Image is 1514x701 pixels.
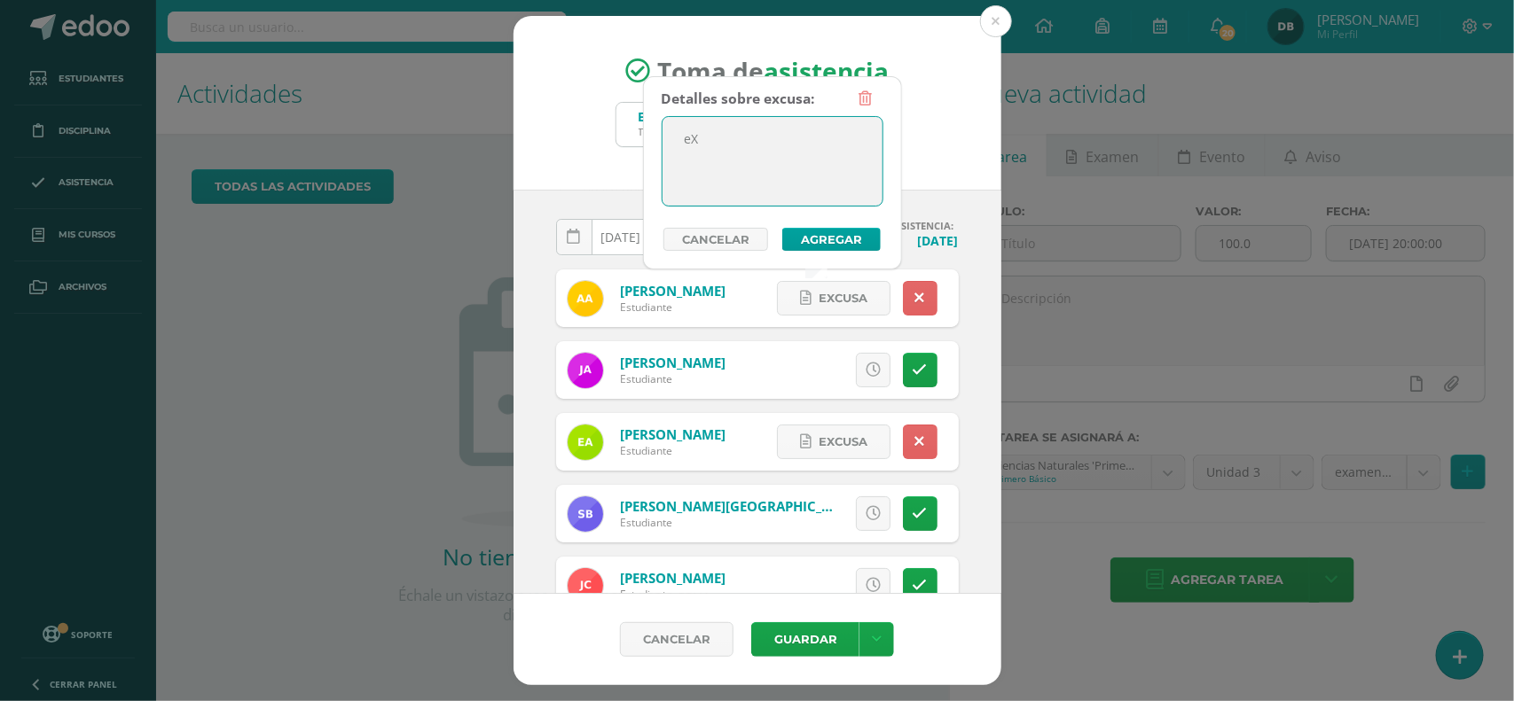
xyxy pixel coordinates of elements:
[620,443,726,458] div: Estudiante
[639,108,825,125] div: Emprendimiento para la Productividad
[620,282,726,300] a: [PERSON_NAME]
[620,300,726,315] div: Estudiante
[568,353,603,388] img: 3d57d3ff54951a5095633ef27f9ced1d.png
[639,125,825,138] div: Tercero Básico 'Tercero Básico A'
[620,371,726,386] div: Estudiante
[620,622,733,657] a: Cancelar
[620,515,833,530] div: Estudiante
[620,587,726,602] div: Estudiante
[777,424,890,459] a: Excusa
[819,425,867,458] span: Excusa
[620,354,726,371] a: [PERSON_NAME]
[616,103,898,146] input: Busca un grado o sección aquí...
[568,568,603,604] img: f5ab5d8c6a170e7fc36e93725a3ed3f7.png
[980,5,1012,37] button: Close (Esc)
[751,622,859,657] button: Guardar
[568,496,603,532] img: 815d1c33ed2c0e57aa287f72f45d7032.png
[620,425,726,443] a: [PERSON_NAME]
[777,281,890,315] a: Excusa
[662,82,815,116] div: Detalles sobre excusa:
[663,228,768,251] a: Cancelar
[657,54,889,88] span: Toma de
[782,228,881,251] button: Agregar
[568,281,603,316] img: 104ed11ed9f0f45768da48e925a69007.png
[568,424,603,460] img: 273000eee6e72d5f7415c14a3a5751da.png
[819,282,867,315] span: Excusa
[764,54,889,88] strong: asistencia
[620,569,726,587] a: [PERSON_NAME]
[620,497,861,515] a: [PERSON_NAME][GEOGRAPHIC_DATA]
